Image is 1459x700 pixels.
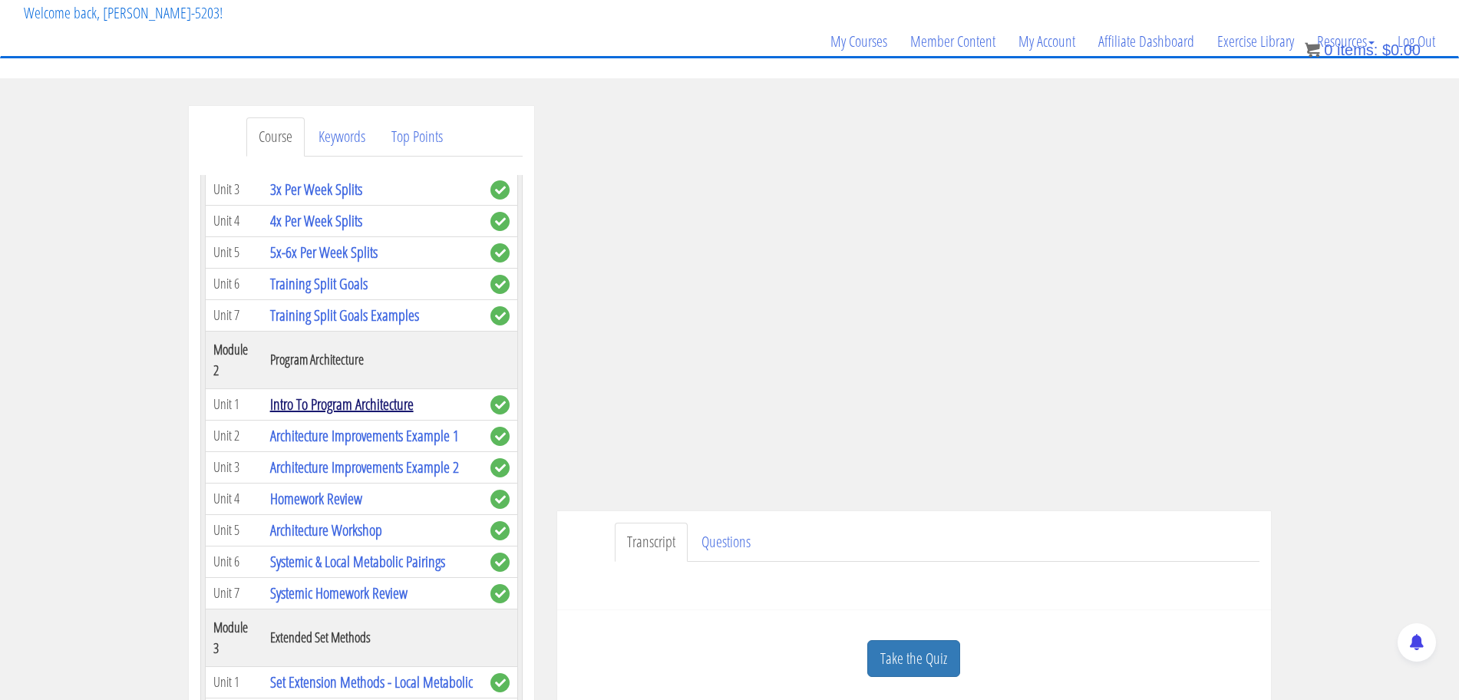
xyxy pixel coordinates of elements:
[262,331,483,388] th: Program Architecture
[205,173,262,205] td: Unit 3
[246,117,305,157] a: Course
[1206,5,1306,78] a: Exercise Library
[615,523,688,562] a: Transcript
[205,268,262,299] td: Unit 6
[205,514,262,546] td: Unit 5
[1305,41,1421,58] a: 0 items: $0.00
[205,546,262,577] td: Unit 6
[270,488,362,509] a: Homework Review
[205,666,262,698] td: Unit 1
[490,490,510,509] span: complete
[490,243,510,262] span: complete
[270,672,473,692] a: Set Extension Methods - Local Metabolic
[379,117,455,157] a: Top Points
[490,306,510,325] span: complete
[270,457,459,477] a: Architecture Improvements Example 2
[1386,5,1447,78] a: Log Out
[490,458,510,477] span: complete
[205,331,262,388] th: Module 2
[205,451,262,483] td: Unit 3
[270,179,362,200] a: 3x Per Week Splits
[262,609,483,666] th: Extended Set Methods
[490,180,510,200] span: complete
[490,275,510,294] span: complete
[490,427,510,446] span: complete
[205,577,262,609] td: Unit 7
[205,420,262,451] td: Unit 2
[205,236,262,268] td: Unit 5
[270,425,459,446] a: Architecture Improvements Example 1
[270,583,408,603] a: Systemic Homework Review
[205,299,262,331] td: Unit 7
[490,521,510,540] span: complete
[270,305,419,325] a: Training Split Goals Examples
[270,520,382,540] a: Architecture Workshop
[490,212,510,231] span: complete
[205,205,262,236] td: Unit 4
[689,523,763,562] a: Questions
[1382,41,1391,58] span: $
[270,210,362,231] a: 4x Per Week Splits
[867,640,960,678] a: Take the Quiz
[270,394,414,414] a: Intro To Program Architecture
[490,584,510,603] span: complete
[899,5,1007,78] a: Member Content
[490,395,510,414] span: complete
[1337,41,1378,58] span: items:
[490,553,510,572] span: complete
[490,673,510,692] span: complete
[205,388,262,420] td: Unit 1
[205,609,262,666] th: Module 3
[270,273,368,294] a: Training Split Goals
[1324,41,1332,58] span: 0
[306,117,378,157] a: Keywords
[1305,42,1320,58] img: icon11.png
[819,5,899,78] a: My Courses
[270,242,378,262] a: 5x-6x Per Week Splits
[1306,5,1386,78] a: Resources
[270,551,445,572] a: Systemic & Local Metabolic Pairings
[1087,5,1206,78] a: Affiliate Dashboard
[1382,41,1421,58] bdi: 0.00
[1007,5,1087,78] a: My Account
[205,483,262,514] td: Unit 4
